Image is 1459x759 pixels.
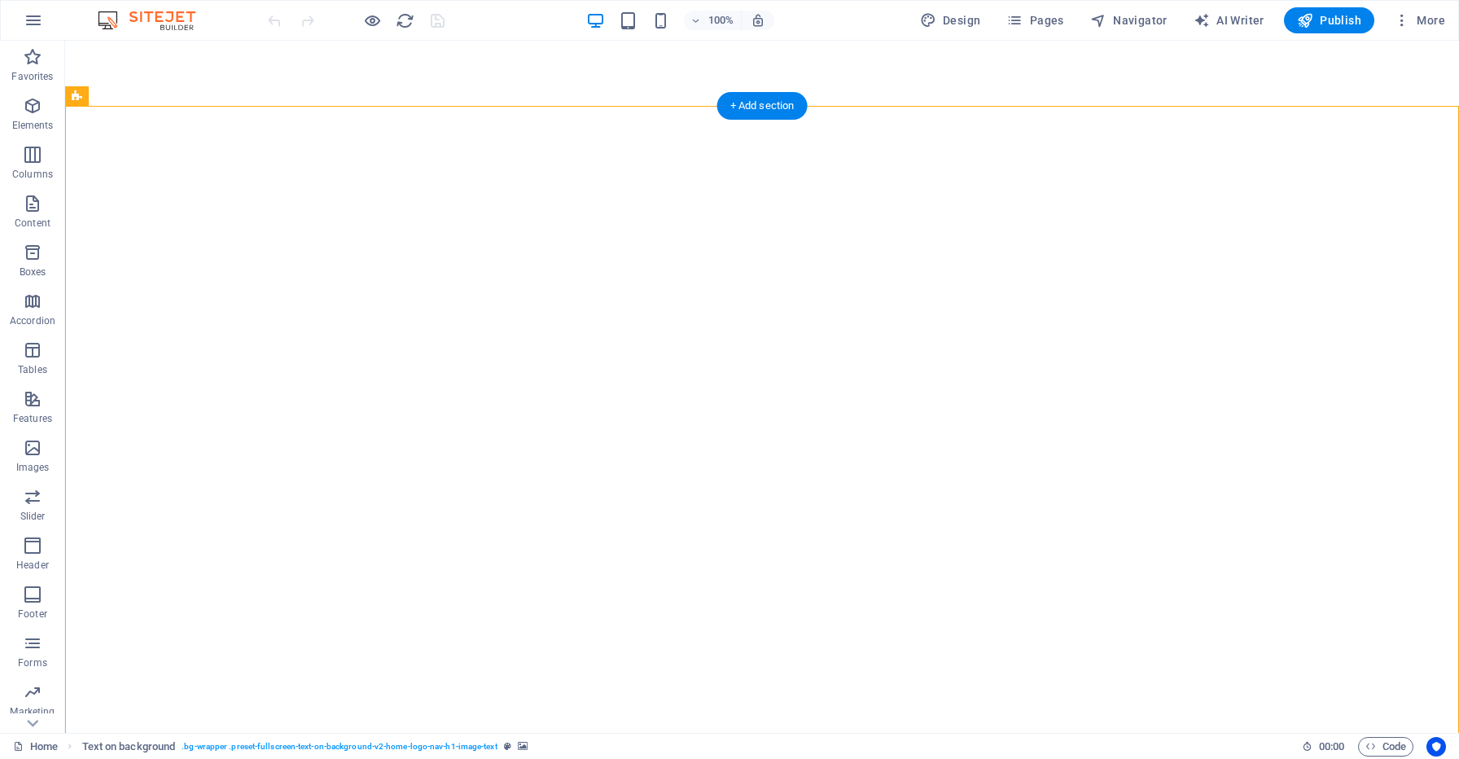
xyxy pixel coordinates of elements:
[1358,737,1413,757] button: Code
[13,412,52,425] p: Features
[12,168,53,181] p: Columns
[914,7,988,33] div: Design (Ctrl+Alt+Y)
[18,656,47,669] p: Forms
[16,559,49,572] p: Header
[1090,12,1168,29] span: Navigator
[20,265,46,279] p: Boxes
[10,705,55,718] p: Marketing
[1319,737,1344,757] span: 00 00
[708,11,734,30] h6: 100%
[16,461,50,474] p: Images
[11,70,53,83] p: Favorites
[15,217,50,230] p: Content
[362,11,382,30] button: Click here to leave preview mode and continue editing
[20,510,46,523] p: Slider
[504,742,511,751] i: This element is a customizable preset
[18,608,47,621] p: Footer
[1330,740,1333,752] span: :
[1194,12,1264,29] span: AI Writer
[1187,7,1271,33] button: AI Writer
[1365,737,1406,757] span: Code
[182,737,497,757] span: . bg-wrapper .preset-fullscreen-text-on-background-v2-home-logo-nav-h1-image-text
[1426,737,1446,757] button: Usercentrics
[18,363,47,376] p: Tables
[12,119,54,132] p: Elements
[1006,12,1063,29] span: Pages
[82,737,176,757] span: Click to select. Double-click to edit
[94,11,216,30] img: Editor Logo
[1394,12,1445,29] span: More
[1302,737,1345,757] h6: Session time
[396,11,414,30] i: Reload page
[10,314,55,327] p: Accordion
[1000,7,1070,33] button: Pages
[82,737,528,757] nav: breadcrumb
[1387,7,1452,33] button: More
[717,92,808,120] div: + Add section
[920,12,981,29] span: Design
[751,13,765,28] i: On resize automatically adjust zoom level to fit chosen device.
[1084,7,1174,33] button: Navigator
[914,7,988,33] button: Design
[395,11,414,30] button: reload
[684,11,742,30] button: 100%
[13,737,58,757] a: Click to cancel selection. Double-click to open Pages
[1284,7,1374,33] button: Publish
[518,742,528,751] i: This element contains a background
[1297,12,1361,29] span: Publish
